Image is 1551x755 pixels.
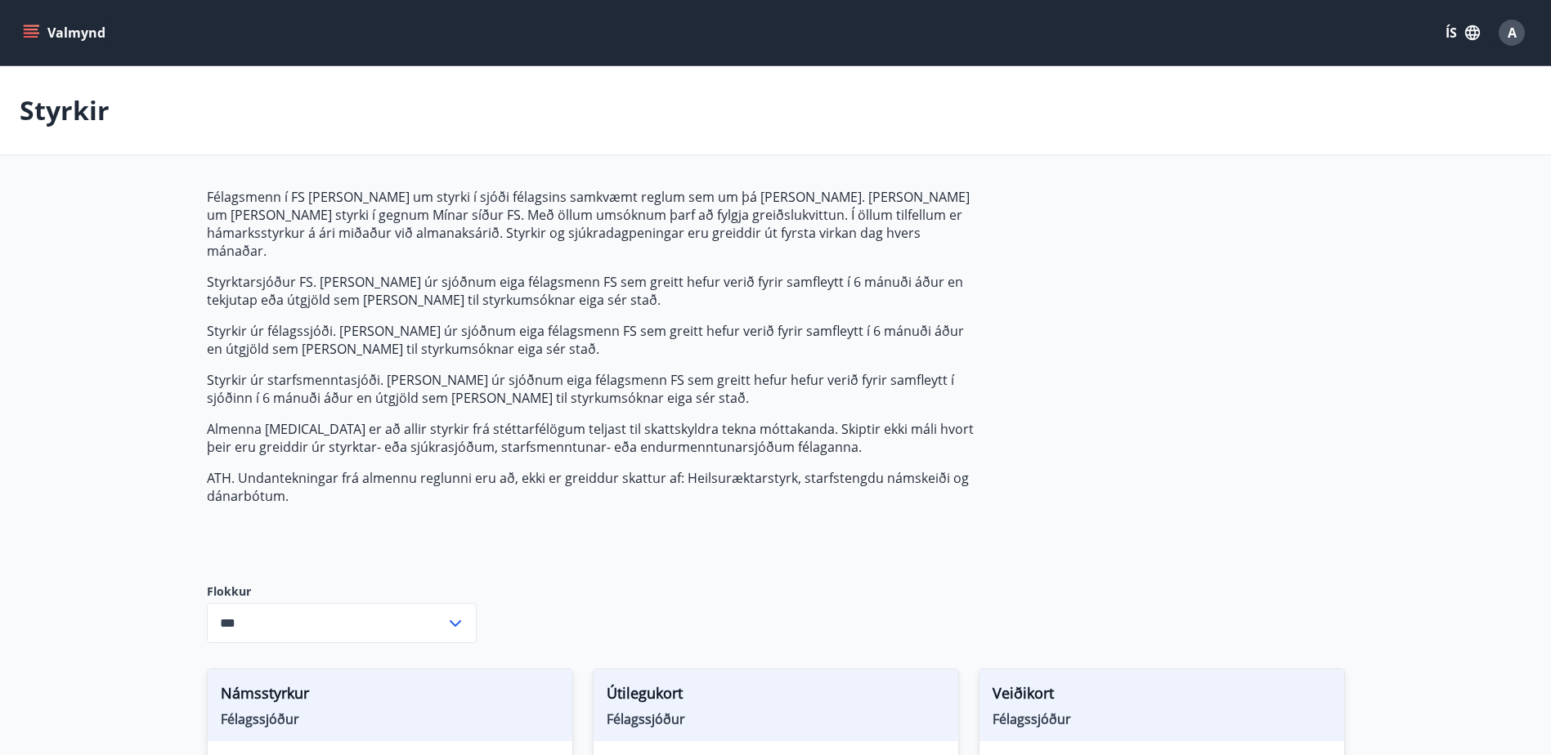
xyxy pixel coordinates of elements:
[207,583,477,600] label: Flokkur
[20,18,112,47] button: menu
[20,92,110,128] p: Styrkir
[607,682,945,710] span: Útilegukort
[221,710,559,728] span: Félagssjóður
[207,420,979,456] p: Almenna [MEDICAL_DATA] er að allir styrkir frá stéttarfélögum teljast til skattskyldra tekna mótt...
[1437,18,1489,47] button: ÍS
[607,710,945,728] span: Félagssjóður
[207,469,979,505] p: ATH. Undantekningar frá almennu reglunni eru að, ekki er greiddur skattur af: Heilsuræktarstyrk, ...
[207,371,979,407] p: Styrkir úr starfsmenntasjóði. [PERSON_NAME] úr sjóðnum eiga félagsmenn FS sem greitt hefur hefur ...
[207,188,979,260] p: Félagsmenn í FS [PERSON_NAME] um styrki í sjóði félagsins samkvæmt reglum sem um þá [PERSON_NAME]...
[221,682,559,710] span: Námsstyrkur
[207,273,979,309] p: Styrktarsjóður FS. [PERSON_NAME] úr sjóðnum eiga félagsmenn FS sem greitt hefur verið fyrir samfl...
[207,322,979,358] p: Styrkir úr félagssjóði. [PERSON_NAME] úr sjóðnum eiga félagsmenn FS sem greitt hefur verið fyrir ...
[993,682,1331,710] span: Veiðikort
[1508,24,1517,42] span: A
[1492,13,1531,52] button: A
[993,710,1331,728] span: Félagssjóður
